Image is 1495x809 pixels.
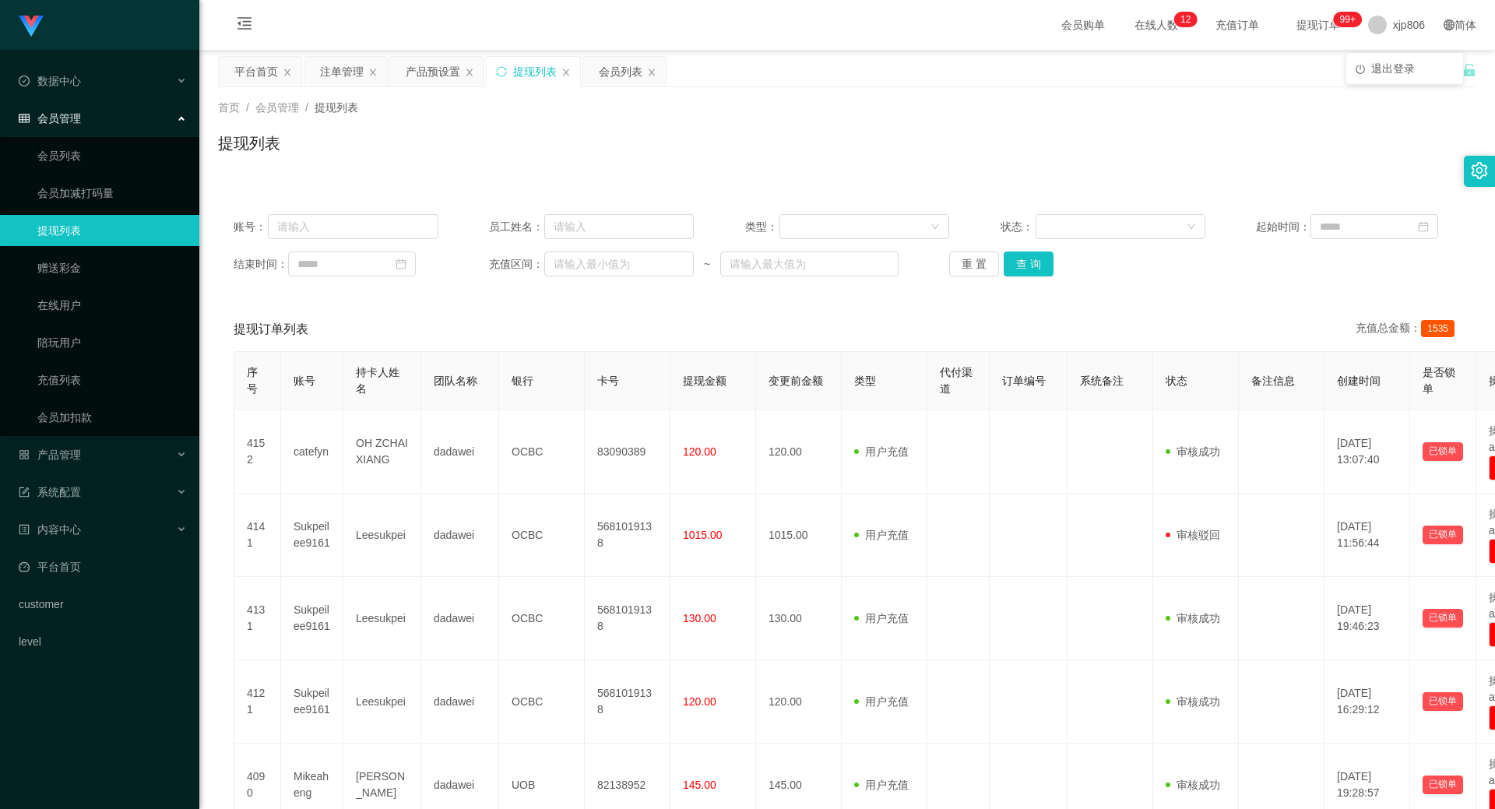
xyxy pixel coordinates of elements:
a: 会员加减打码量 [37,178,187,209]
span: 审核成功 [1166,612,1220,624]
i: 图标: close [561,68,571,77]
a: 图标: dashboard平台首页 [19,551,187,582]
span: 用户充值 [854,612,909,624]
input: 请输入最大值为 [720,251,898,276]
a: customer [19,589,187,620]
td: OCBC [499,660,585,744]
div: 产品预设置 [406,57,460,86]
span: 团队名称 [434,375,477,387]
span: 类型： [745,219,780,235]
td: 4121 [234,660,281,744]
span: 备注信息 [1251,375,1295,387]
i: 图标: menu-fold [218,1,271,51]
td: 4131 [234,577,281,660]
span: 状态 [1166,375,1187,387]
span: 结束时间： [234,256,288,273]
span: 起始时间： [1256,219,1310,235]
span: 系统备注 [1080,375,1124,387]
span: 用户充值 [854,695,909,708]
div: 注单管理 [320,57,364,86]
input: 请输入 [268,214,438,239]
span: 首页 [218,101,240,114]
td: dadawei [421,494,499,577]
a: level [19,626,187,657]
span: 员工姓名： [489,219,543,235]
td: [DATE] 19:46:23 [1324,577,1410,660]
i: 图标: calendar [396,259,406,269]
button: 已锁单 [1423,776,1463,794]
span: 审核成功 [1166,779,1220,791]
p: 1 [1180,12,1186,27]
td: Leesukpei [343,494,421,577]
span: 提现订单 [1289,19,1348,30]
td: catefyn [281,410,343,494]
td: OCBC [499,577,585,660]
td: 1015.00 [756,494,842,577]
span: 审核成功 [1166,445,1220,458]
button: 重 置 [949,251,999,276]
span: 会员管理 [19,112,81,125]
sup: 12 [1174,12,1197,27]
i: 图标: check-circle-o [19,76,30,86]
span: 提现金额 [683,375,726,387]
a: 赠送彩金 [37,252,187,283]
button: 已锁单 [1423,442,1463,461]
button: 已锁单 [1423,609,1463,628]
td: Sukpeilee9161 [281,660,343,744]
i: 图标: table [19,113,30,124]
span: 提现订单列表 [234,320,308,339]
i: 图标: close [647,68,656,77]
span: 创建时间 [1337,375,1381,387]
span: 系统配置 [19,486,81,498]
span: 130.00 [683,612,716,624]
i: 图标: sync [496,66,507,77]
i: 图标: global [1444,19,1455,30]
div: 提现列表 [513,57,557,86]
td: Sukpeilee9161 [281,577,343,660]
i: 图标: unlock [1462,63,1476,77]
i: 图标: down [1187,222,1196,233]
i: 图标: poweroff [1356,65,1365,74]
td: Leesukpei [343,660,421,744]
div: 会员列表 [599,57,642,86]
img: logo.9652507e.png [19,16,44,37]
td: OCBC [499,494,585,577]
i: 图标: close [368,68,378,77]
td: [DATE] 11:56:44 [1324,494,1410,577]
td: dadawei [421,577,499,660]
a: 提现列表 [37,215,187,246]
span: 提现列表 [315,101,358,114]
div: 平台首页 [234,57,278,86]
span: 120.00 [683,445,716,458]
i: 图标: down [930,222,940,233]
span: 145.00 [683,779,716,791]
a: 在线用户 [37,290,187,321]
span: 充值订单 [1208,19,1267,30]
a: 陪玩用户 [37,327,187,358]
span: 银行 [512,375,533,387]
span: 产品管理 [19,448,81,461]
span: 1015.00 [683,529,723,541]
span: 用户充值 [854,529,909,541]
td: 4152 [234,410,281,494]
span: 类型 [854,375,876,387]
span: 账号 [294,375,315,387]
input: 请输入 [544,214,694,239]
span: 订单编号 [1002,375,1046,387]
button: 已锁单 [1423,692,1463,711]
span: 审核驳回 [1166,529,1220,541]
span: 用户充值 [854,779,909,791]
span: 退出登录 [1371,62,1415,75]
td: 4141 [234,494,281,577]
td: dadawei [421,410,499,494]
i: 图标: profile [19,524,30,535]
td: 5681019138 [585,494,670,577]
td: [DATE] 16:29:12 [1324,660,1410,744]
td: 5681019138 [585,577,670,660]
span: 在线人数 [1127,19,1186,30]
td: OH ZCHAI XIANG [343,410,421,494]
a: 充值列表 [37,364,187,396]
a: 会员列表 [37,140,187,171]
span: 变更前金额 [769,375,823,387]
span: 用户充值 [854,445,909,458]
